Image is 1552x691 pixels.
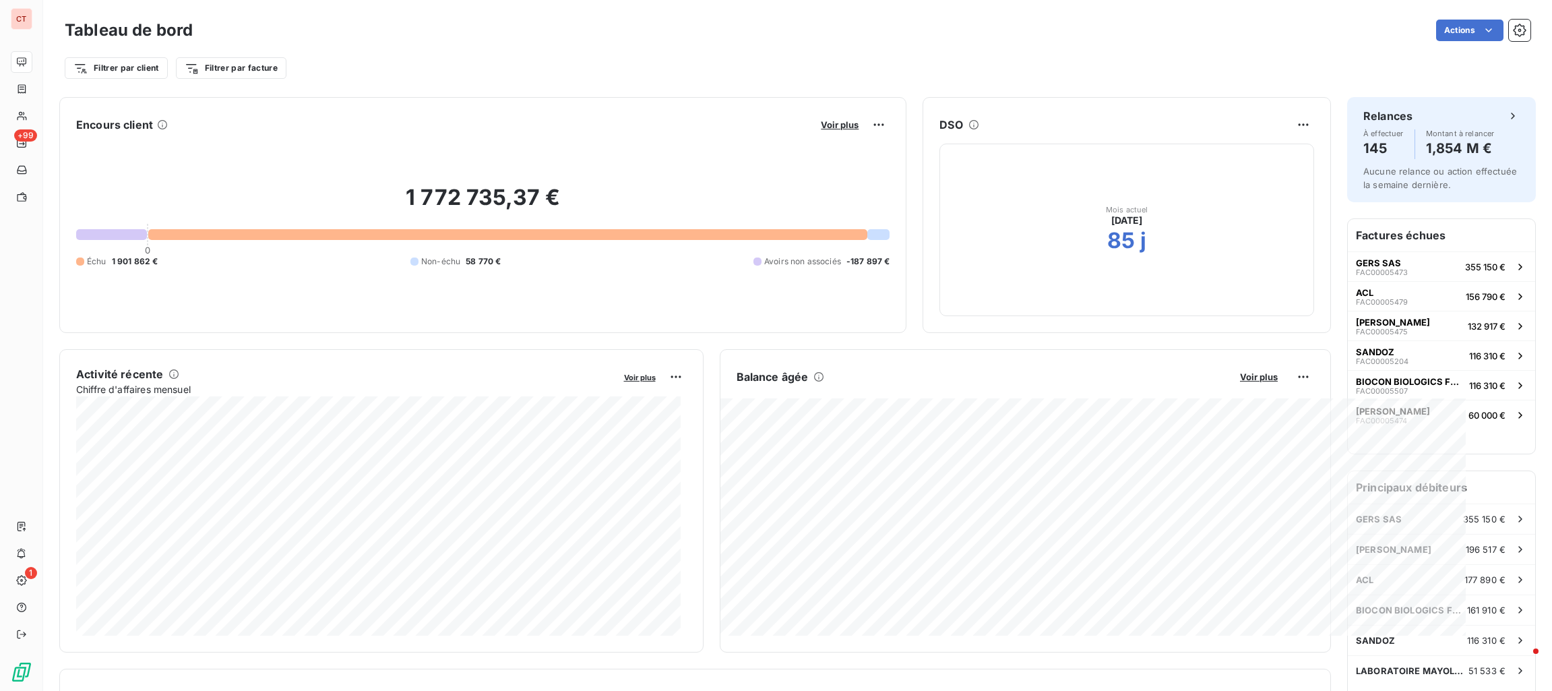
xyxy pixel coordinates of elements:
span: +99 [14,129,37,142]
span: 60 000 € [1468,410,1506,421]
span: FAC00005473 [1356,268,1408,276]
span: FAC00005479 [1356,298,1408,306]
span: SANDOZ [1356,635,1395,646]
span: GERS SAS [1356,258,1401,268]
span: 1 [25,567,37,579]
h2: j [1140,227,1146,254]
img: Logo LeanPay [11,661,32,683]
h6: Relances [1363,108,1413,124]
span: FAC00005507 [1356,387,1408,395]
span: Voir plus [1240,371,1278,382]
h6: DSO [939,117,962,133]
span: [PERSON_NAME] [1356,317,1430,328]
span: [DATE] [1111,214,1143,227]
button: Voir plus [620,371,660,383]
span: 161 910 € [1467,605,1506,615]
h6: Factures échues [1348,219,1535,251]
span: ACL [1356,287,1373,298]
span: Aucune relance ou action effectuée la semaine dernière. [1363,166,1517,190]
h6: Encours client [76,117,153,133]
span: FAC00005204 [1356,357,1408,365]
span: 116 310 € [1467,635,1506,646]
button: Filtrer par client [65,57,168,79]
h3: Tableau de bord [65,18,193,42]
span: 116 310 € [1469,380,1506,391]
span: Échu [87,256,106,268]
span: 116 310 € [1469,351,1506,361]
span: BIOCON BIOLOGICS FRANCE S.A.S [1356,376,1464,387]
span: -187 897 € [846,256,890,268]
span: Voir plus [821,119,859,130]
button: GERS SASFAC00005473355 150 € [1348,251,1535,281]
span: FAC00005475 [1356,328,1408,336]
iframe: Intercom live chat [1506,645,1539,678]
span: Montant à relancer [1426,129,1495,138]
span: Voir plus [624,373,656,382]
span: LABORATOIRE MAYOLY-SPINDLER [1356,665,1468,676]
span: 156 790 € [1466,291,1506,302]
span: Mois actuel [1106,206,1148,214]
button: Actions [1436,20,1503,41]
h2: 85 [1107,227,1135,254]
button: BIOCON BIOLOGICS FRANCE S.A.SFAC00005507116 310 € [1348,370,1535,400]
span: 196 517 € [1466,544,1506,555]
span: Chiffre d'affaires mensuel [76,382,615,396]
h4: 145 [1363,138,1404,159]
span: 58 770 € [466,256,501,268]
span: 355 150 € [1465,262,1506,272]
span: À effectuer [1363,129,1404,138]
span: 1 901 862 € [112,256,158,268]
h2: 1 772 735,37 € [76,184,890,224]
span: Non-échu [421,256,460,268]
h4: 1,854 M € [1426,138,1495,159]
span: SANDOZ [1356,347,1394,357]
h6: Balance âgée [737,369,809,385]
button: Voir plus [817,119,863,131]
h6: Activité récente [76,366,163,382]
div: CT [11,8,32,30]
span: 177 890 € [1464,574,1506,585]
button: ACLFAC00005479156 790 € [1348,281,1535,311]
span: 132 917 € [1468,321,1506,332]
span: Avoirs non associés [764,256,841,268]
button: [PERSON_NAME]FAC00005475132 917 € [1348,311,1535,340]
button: Filtrer par facture [176,57,286,79]
span: 0 [145,245,150,256]
button: SANDOZFAC00005204116 310 € [1348,340,1535,370]
span: 355 150 € [1463,514,1506,524]
span: 51 533 € [1468,665,1506,676]
button: Voir plus [1236,371,1282,383]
